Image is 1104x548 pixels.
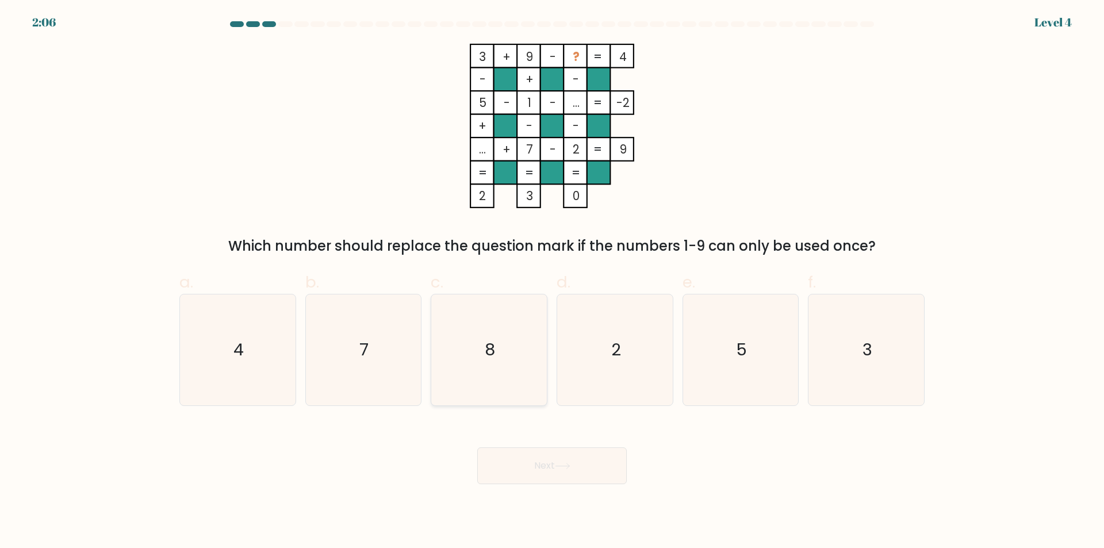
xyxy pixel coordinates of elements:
[480,71,486,87] tspan: -
[550,48,556,65] tspan: -
[593,94,602,111] tspan: =
[179,271,193,293] span: a.
[186,236,918,256] div: Which number should replace the question mark if the numbers 1-9 can only be used once?
[550,141,556,158] tspan: -
[572,164,580,181] tspan: =
[527,94,531,111] tspan: 1
[573,141,580,158] tspan: 2
[526,141,533,158] tspan: 7
[1034,14,1072,31] div: Level 4
[573,48,580,65] tspan: ?
[478,117,486,134] tspan: +
[736,339,747,362] text: 5
[504,94,510,111] tspan: -
[485,339,496,362] text: 8
[32,14,56,31] div: 2:06
[526,48,533,65] tspan: 9
[611,339,621,362] text: 2
[557,271,570,293] span: d.
[503,141,511,158] tspan: +
[573,187,580,204] tspan: 0
[619,48,627,65] tspan: 4
[431,271,443,293] span: c.
[479,48,486,65] tspan: 3
[503,48,511,65] tspan: +
[479,187,486,204] tspan: 2
[573,71,579,87] tspan: -
[526,187,533,204] tspan: 3
[233,339,244,362] text: 4
[550,94,556,111] tspan: -
[808,271,816,293] span: f.
[573,117,579,134] tspan: -
[305,271,319,293] span: b.
[683,271,695,293] span: e.
[526,71,534,87] tspan: +
[862,339,872,362] text: 3
[479,94,486,111] tspan: 5
[620,141,627,158] tspan: 9
[525,164,534,181] tspan: =
[360,339,369,362] text: 7
[573,94,580,111] tspan: ...
[593,48,602,65] tspan: =
[526,117,532,134] tspan: -
[479,141,486,158] tspan: ...
[616,94,630,111] tspan: -2
[593,141,602,158] tspan: =
[478,164,487,181] tspan: =
[477,447,627,484] button: Next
